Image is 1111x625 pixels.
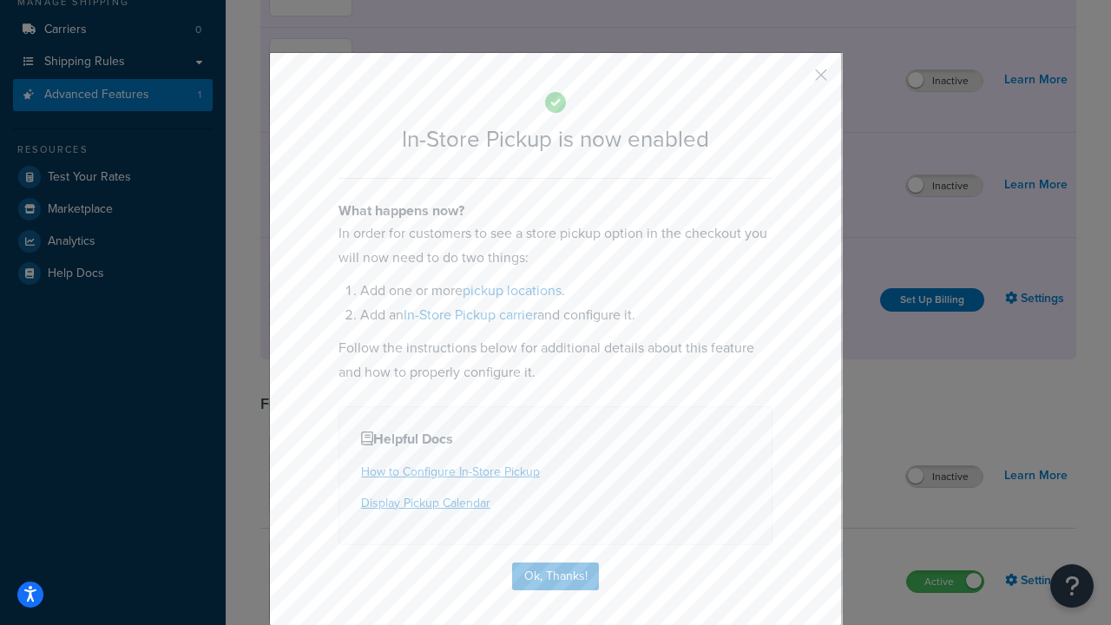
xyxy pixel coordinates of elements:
[361,494,490,512] a: Display Pickup Calendar
[361,463,540,481] a: How to Configure In-Store Pickup
[360,303,772,327] li: Add an and configure it.
[339,201,772,221] h4: What happens now?
[463,280,562,300] a: pickup locations
[360,279,772,303] li: Add one or more .
[512,562,599,590] button: Ok, Thanks!
[339,221,772,270] p: In order for customers to see a store pickup option in the checkout you will now need to do two t...
[361,429,750,450] h4: Helpful Docs
[339,127,772,152] h2: In-Store Pickup is now enabled
[404,305,537,325] a: In-Store Pickup carrier
[339,336,772,385] p: Follow the instructions below for additional details about this feature and how to properly confi...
